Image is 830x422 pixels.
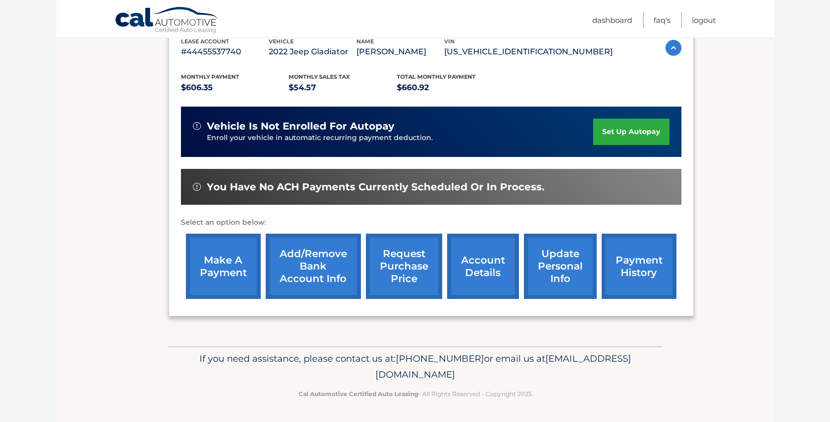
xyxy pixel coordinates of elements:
a: update personal info [524,234,597,299]
img: alert-white.svg [193,122,201,130]
span: Total Monthly Payment [397,73,476,80]
a: payment history [602,234,676,299]
img: accordion-active.svg [665,40,681,56]
a: set up autopay [593,119,669,145]
a: FAQ's [654,12,670,28]
p: If you need assistance, please contact us at: or email us at [175,351,656,383]
a: Cal Automotive [115,6,219,35]
p: #44455537740 [181,45,269,59]
a: make a payment [186,234,261,299]
p: $606.35 [181,81,289,95]
p: Select an option below: [181,217,681,229]
span: [EMAIL_ADDRESS][DOMAIN_NAME] [375,353,631,380]
a: Logout [692,12,716,28]
a: Add/Remove bank account info [266,234,361,299]
span: Monthly Payment [181,73,239,80]
p: $54.57 [289,81,397,95]
span: vin [444,38,455,45]
strong: Cal Automotive Certified Auto Leasing [299,390,418,398]
span: [PHONE_NUMBER] [396,353,484,364]
img: alert-white.svg [193,183,201,191]
span: vehicle is not enrolled for autopay [207,120,394,133]
span: name [356,38,374,45]
p: $660.92 [397,81,505,95]
span: Monthly sales Tax [289,73,350,80]
p: [US_VEHICLE_IDENTIFICATION_NUMBER] [444,45,613,59]
p: Enroll your vehicle in automatic recurring payment deduction. [207,133,594,143]
p: 2022 Jeep Gladiator [269,45,356,59]
p: [PERSON_NAME] [356,45,444,59]
a: Dashboard [592,12,632,28]
a: request purchase price [366,234,442,299]
span: lease account [181,38,229,45]
p: - All Rights Reserved - Copyright 2025 [175,389,656,399]
span: vehicle [269,38,294,45]
span: You have no ACH payments currently scheduled or in process. [207,181,544,193]
a: account details [447,234,519,299]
